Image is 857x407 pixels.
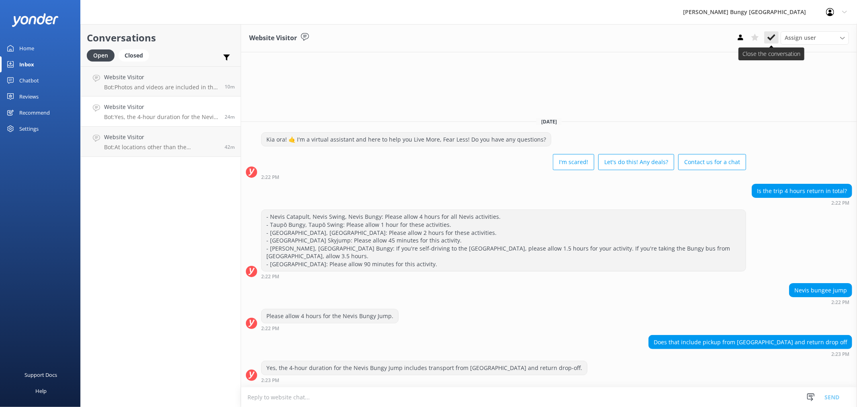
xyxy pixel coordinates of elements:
strong: 2:23 PM [831,352,849,357]
div: 02:22pm 17-Aug-2025 (UTC +12:00) Pacific/Auckland [752,200,852,206]
a: Closed [119,51,153,60]
strong: 2:22 PM [261,274,279,279]
div: Home [19,40,34,56]
div: Assign User [781,31,849,44]
h2: Conversations [87,30,235,45]
h4: Website Visitor [104,133,219,142]
span: 02:05pm 17-Aug-2025 (UTC +12:00) Pacific/Auckland [225,144,235,150]
strong: 2:22 PM [831,201,849,206]
div: 02:22pm 17-Aug-2025 (UTC +12:00) Pacific/Auckland [261,325,399,331]
div: Support Docs [25,367,57,383]
div: Is the trip 4 hours return in total? [752,184,852,198]
div: 02:23pm 17-Aug-2025 (UTC +12:00) Pacific/Auckland [648,351,852,357]
h4: Website Visitor [104,73,219,82]
span: 02:37pm 17-Aug-2025 (UTC +12:00) Pacific/Auckland [225,83,235,90]
strong: 2:22 PM [261,326,279,331]
span: 02:23pm 17-Aug-2025 (UTC +12:00) Pacific/Auckland [225,113,235,120]
p: Bot: At locations other than the [GEOGRAPHIC_DATA], [GEOGRAPHIC_DATA], and Auckland Bungy, a body... [104,144,219,151]
div: 02:22pm 17-Aug-2025 (UTC +12:00) Pacific/Auckland [789,299,852,305]
p: Bot: Yes, the 4-hour duration for the Nevis Bungy Jump includes transport from [GEOGRAPHIC_DATA] ... [104,113,219,121]
div: 02:22pm 17-Aug-2025 (UTC +12:00) Pacific/Auckland [261,273,746,279]
a: Open [87,51,119,60]
button: I'm scared! [553,154,594,170]
button: Let's do this! Any deals? [598,154,674,170]
div: Settings [19,121,39,137]
img: yonder-white-logo.png [12,13,58,27]
a: Website VisitorBot:Photos and videos are included in the price of all our activities, except for ... [81,66,241,97]
div: Yes, the 4-hour duration for the Nevis Bungy Jump includes transport from [GEOGRAPHIC_DATA] and r... [262,361,587,375]
div: Please allow 4 hours for the Nevis Bungy Jump. [262,309,398,323]
button: Contact us for a chat [678,154,746,170]
strong: 2:22 PM [831,300,849,305]
div: Closed [119,49,149,62]
div: Chatbot [19,72,39,88]
div: Kia ora! 🤙 I'm a virtual assistant and here to help you Live More, Fear Less! Do you have any que... [262,133,551,146]
strong: 2:23 PM [261,378,279,383]
h3: Website Visitor [249,33,297,43]
p: Bot: Photos and videos are included in the price of all our activities, except for the zipride, w... [104,84,219,91]
h4: Website Visitor [104,103,219,111]
div: Recommend [19,105,50,121]
div: Help [35,383,47,399]
div: Nevis bungee jump [790,284,852,297]
div: 02:23pm 17-Aug-2025 (UTC +12:00) Pacific/Auckland [261,377,587,383]
div: 02:22pm 17-Aug-2025 (UTC +12:00) Pacific/Auckland [261,174,746,180]
a: Website VisitorBot:Yes, the 4-hour duration for the Nevis Bungy Jump includes transport from [GEO... [81,97,241,127]
div: - Nevis Catapult, Nevis Swing, Nevis Bungy: Please allow 4 hours for all Nevis activities. - Taup... [262,210,746,271]
div: Reviews [19,88,39,105]
span: [DATE] [536,118,562,125]
strong: 2:22 PM [261,175,279,180]
div: Open [87,49,115,62]
span: Assign user [785,33,816,42]
div: Inbox [19,56,34,72]
div: Does that include pickup from [GEOGRAPHIC_DATA] and return drop off [649,335,852,349]
a: Website VisitorBot:At locations other than the [GEOGRAPHIC_DATA], [GEOGRAPHIC_DATA], and Auckland... [81,127,241,157]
